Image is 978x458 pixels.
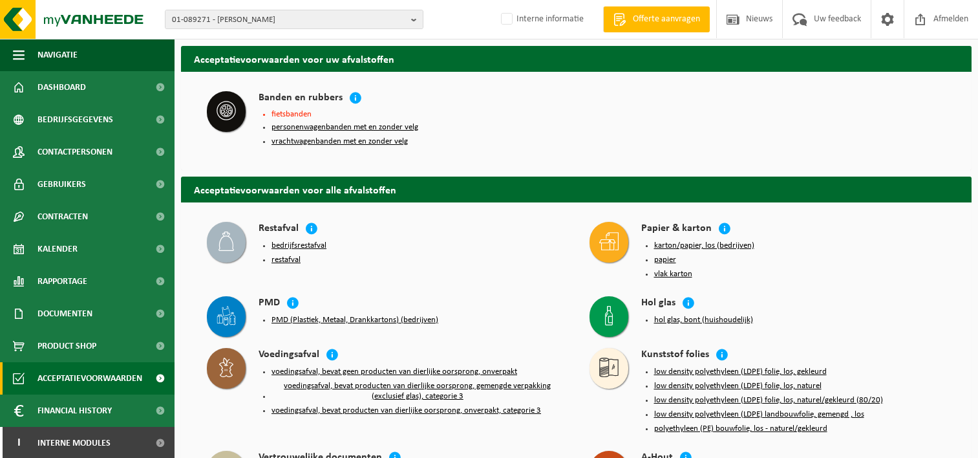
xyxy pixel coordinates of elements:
button: vrachtwagenbanden met en zonder velg [271,136,408,147]
h2: Acceptatievoorwaarden voor alle afvalstoffen [181,177,972,202]
button: voedingsafval, bevat geen producten van dierlijke oorsprong, onverpakt [271,367,517,377]
h4: Kunststof folies [641,348,709,363]
button: 01-089271 - [PERSON_NAME] [165,10,423,29]
span: 01-089271 - [PERSON_NAME] [172,10,406,30]
span: Product Shop [37,330,96,362]
button: PMD (Plastiek, Metaal, Drankkartons) (bedrijven) [271,315,438,325]
h2: Acceptatievoorwaarden voor uw afvalstoffen [181,46,972,71]
button: restafval [271,255,301,265]
button: voedingsafval, bevat producten van dierlijke oorsprong, gemengde verpakking (exclusief glas), cat... [271,381,564,402]
h4: Banden en rubbers [259,91,343,106]
button: karton/papier, los (bedrijven) [654,241,754,251]
h4: Hol glas [641,296,675,311]
button: vlak karton [654,269,692,279]
span: Contracten [37,201,88,233]
a: Offerte aanvragen [603,6,710,32]
button: low density polyethyleen (LDPE) folie, los, naturel [654,381,822,391]
span: Financial History [37,395,112,427]
button: bedrijfsrestafval [271,241,326,251]
span: Acceptatievoorwaarden [37,362,142,395]
button: low density polyethyleen (LDPE) landbouwfolie, gemengd , los [654,409,864,420]
button: low density polyethyleen (LDPE) folie, los, naturel/gekleurd (80/20) [654,395,883,406]
span: Kalender [37,233,78,265]
span: Bedrijfsgegevens [37,104,113,136]
button: hol glas, bont (huishoudelijk) [654,315,753,325]
h4: Voedingsafval [259,348,319,363]
span: Documenten [37,298,92,330]
label: Interne informatie [498,10,584,29]
h4: Restafval [259,222,299,237]
span: Contactpersonen [37,136,112,168]
button: papier [654,255,676,265]
span: Offerte aanvragen [630,13,703,26]
li: fietsbanden [271,110,564,118]
span: Gebruikers [37,168,86,201]
span: Dashboard [37,71,86,104]
span: Navigatie [37,39,78,71]
h4: PMD [259,296,280,311]
span: Rapportage [37,265,87,298]
button: low density polyethyleen (LDPE) folie, los, gekleurd [654,367,827,377]
button: personenwagenbanden met en zonder velg [271,122,418,133]
button: polyethyleen (PE) bouwfolie, los - naturel/gekleurd [654,424,827,434]
button: voedingsafval, bevat producten van dierlijke oorsprong, onverpakt, categorie 3 [271,406,541,416]
h4: Papier & karton [641,222,712,237]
